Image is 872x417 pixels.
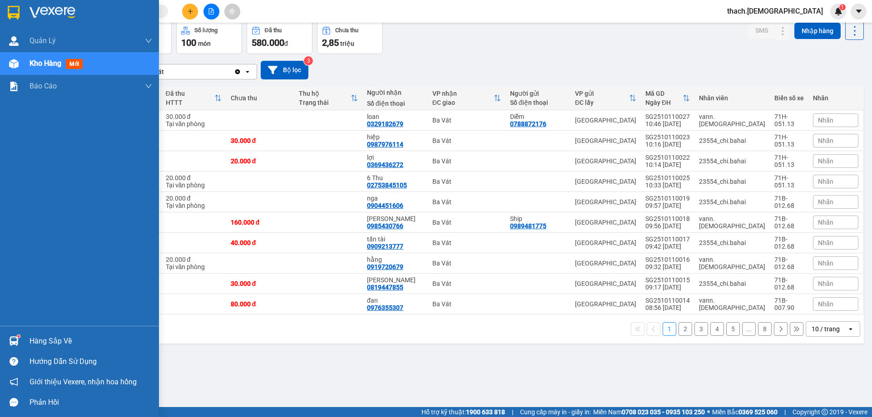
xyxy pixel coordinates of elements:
[30,355,152,368] div: Hướng dẫn sử dụng
[699,256,765,270] div: vann.bahai
[30,35,56,46] span: Quản Lý
[738,408,778,416] strong: 0369 525 060
[166,113,222,120] div: 30.000 đ
[432,219,501,226] div: Ba Vát
[322,37,339,48] span: 2,85
[645,90,683,97] div: Mã GD
[774,235,804,250] div: 71B-012.68
[432,260,501,267] div: Ba Vát
[641,86,694,110] th: Toggle SortBy
[720,5,830,17] span: thach.[DEMOGRAPHIC_DATA]
[367,154,423,161] div: lợi
[818,300,833,308] span: Nhãn
[231,94,290,102] div: Chưa thu
[774,133,804,148] div: 71H-051.13
[367,195,423,202] div: nga
[851,4,867,20] button: caret-down
[299,99,351,106] div: Trạng thái
[30,396,152,409] div: Phản hồi
[742,322,756,336] button: ...
[234,68,241,75] svg: Clear value
[432,99,494,106] div: ĐC giao
[645,215,690,222] div: SG2510110018
[208,8,214,15] span: file-add
[367,182,407,189] div: 02753845105
[645,120,690,128] div: 10:46 [DATE]
[818,157,833,165] span: Nhãn
[367,297,423,304] div: đan
[699,215,765,230] div: vann.bahai
[367,202,403,209] div: 0904451606
[575,260,636,267] div: [GEOGRAPHIC_DATA]
[645,133,690,141] div: SG2510110023
[834,7,842,15] img: icon-new-feature
[794,23,841,39] button: Nhập hàng
[252,37,284,48] span: 580.000
[645,263,690,270] div: 09:32 [DATE]
[510,113,566,120] div: Diễm
[432,239,501,246] div: Ba Vát
[818,178,833,185] span: Nhãn
[726,322,740,336] button: 5
[774,174,804,189] div: 71H-051.13
[699,239,765,246] div: 23554_chi.bahai
[699,94,765,102] div: Nhân viên
[198,40,211,47] span: món
[512,407,513,417] span: |
[367,235,423,243] div: tấn tài
[181,37,196,48] span: 100
[466,408,505,416] strong: 1900 633 818
[284,40,288,47] span: đ
[367,304,403,311] div: 0976355307
[10,378,18,386] span: notification
[520,407,591,417] span: Cung cấp máy in - giấy in:
[165,67,166,76] input: Selected Ba Vát.
[166,90,214,97] div: Đã thu
[367,222,403,230] div: 0985430766
[818,219,833,226] span: Nhãn
[699,280,765,287] div: 23554_chi.bahai
[818,260,833,267] span: Nhãn
[432,178,501,185] div: Ba Vát
[699,297,765,311] div: vann.bahai
[231,280,290,287] div: 30.000 đ
[758,322,772,336] button: 8
[166,202,222,209] div: Tại văn phòng
[432,157,501,165] div: Ba Vát
[575,198,636,206] div: [GEOGRAPHIC_DATA]
[645,154,690,161] div: SG2510110022
[774,297,804,311] div: 71B-007.90
[231,137,290,144] div: 30.000 đ
[231,219,290,226] div: 160.000 đ
[748,22,775,39] button: SMS
[694,322,708,336] button: 3
[847,325,854,333] svg: open
[645,276,690,284] div: SG2510110015
[30,59,61,68] span: Kho hàng
[645,141,690,148] div: 10:16 [DATE]
[194,27,218,34] div: Số lượng
[9,336,19,346] img: warehouse-icon
[679,322,692,336] button: 2
[593,407,705,417] span: Miền Nam
[367,174,423,182] div: 6 Thu
[645,113,690,120] div: SG2510110027
[367,120,403,128] div: 0329182679
[166,99,214,106] div: HTTT
[575,219,636,226] div: [GEOGRAPHIC_DATA]
[145,83,152,90] span: down
[10,357,18,366] span: question-circle
[261,61,308,79] button: Bộ lọc
[855,7,863,15] span: caret-down
[229,8,235,15] span: aim
[166,182,222,189] div: Tại văn phòng
[294,86,362,110] th: Toggle SortBy
[645,243,690,250] div: 09:42 [DATE]
[645,256,690,263] div: SG2510110016
[176,21,242,54] button: Số lượng100món
[774,94,804,102] div: Biển số xe
[699,157,765,165] div: 23554_chi.bahai
[231,157,290,165] div: 20.000 đ
[645,304,690,311] div: 08:56 [DATE]
[645,284,690,291] div: 09:17 [DATE]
